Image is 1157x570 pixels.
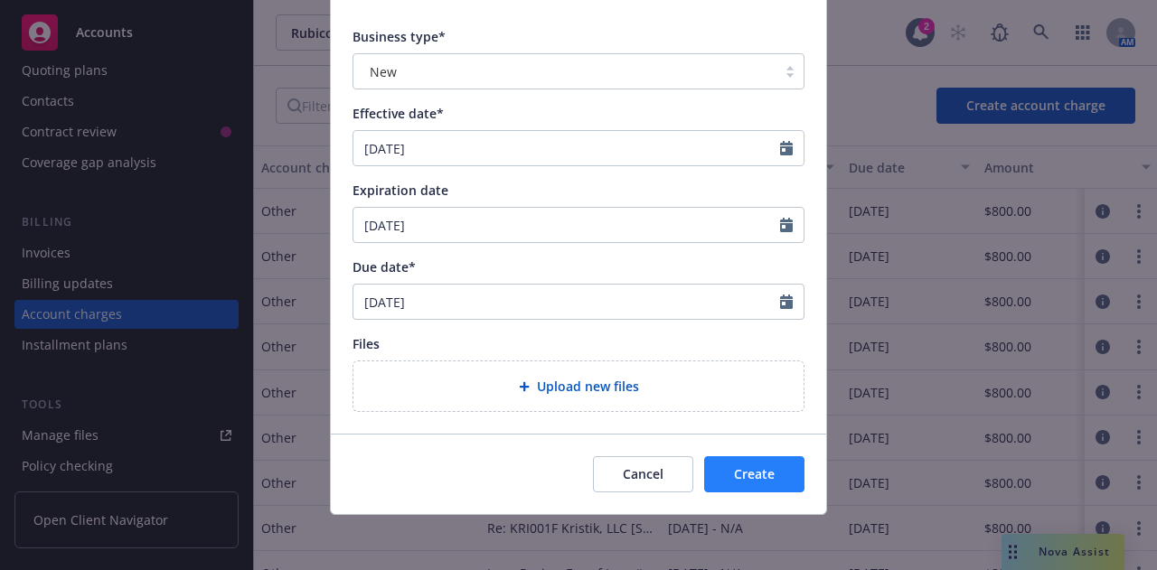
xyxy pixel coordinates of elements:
[780,141,793,155] svg: Calendar
[353,360,804,412] div: Upload new files
[353,335,380,352] span: Files
[353,258,416,276] span: Due date*
[353,285,780,319] input: MM/DD/YYYY
[780,218,793,232] svg: Calendar
[353,208,780,242] input: MM/DD/YYYY
[353,105,444,122] span: Effective date*
[593,456,693,492] button: Cancel
[537,377,639,396] span: Upload new files
[362,62,767,81] span: New
[623,465,663,482] span: Cancel
[353,131,780,165] input: MM/DD/YYYY
[704,456,804,492] button: Create
[370,62,397,81] span: New
[734,465,775,482] span: Create
[353,28,446,45] span: Business type*
[353,182,448,199] span: Expiration date
[780,294,793,309] svg: Calendar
